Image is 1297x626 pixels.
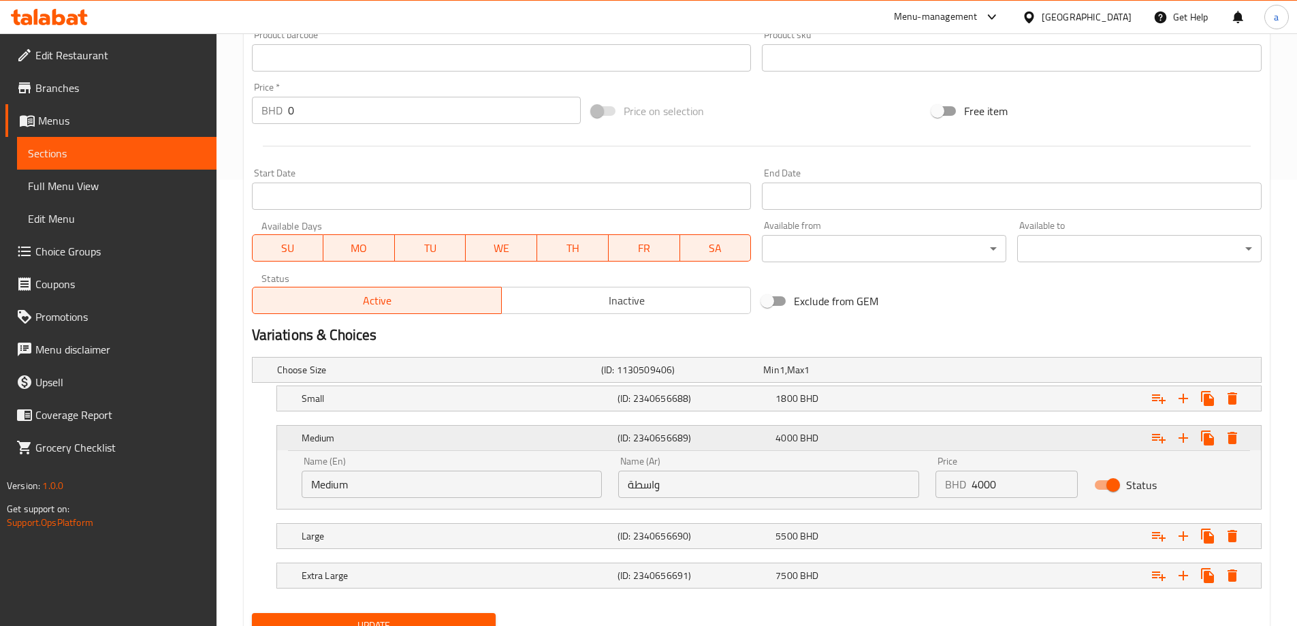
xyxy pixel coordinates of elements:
input: Enter name En [302,471,603,498]
input: Please enter product sku [762,44,1262,72]
h5: (ID: 2340656688) [618,392,770,405]
a: Promotions [5,300,217,333]
span: Promotions [35,309,206,325]
span: Version: [7,477,40,495]
span: Active [258,291,496,311]
input: Please enter price [972,471,1078,498]
span: Grocery Checklist [35,439,206,456]
button: Add choice group [1147,563,1171,588]
button: Inactive [501,287,751,314]
span: 1800 [775,390,798,407]
button: MO [323,234,395,262]
div: Menu-management [894,9,978,25]
h5: Large [302,529,612,543]
span: FR [614,238,675,258]
span: Edit Restaurant [35,47,206,63]
div: , [763,363,920,377]
span: Min [763,361,779,379]
span: Price on selection [624,103,704,119]
h5: Choose Size [277,363,596,377]
div: ​ [1017,235,1262,262]
button: Clone new choice [1196,563,1220,588]
span: 7500 [775,567,798,584]
span: a [1274,10,1279,25]
a: Menus [5,104,217,137]
a: Upsell [5,366,217,398]
span: 5500 [775,527,798,545]
span: Choice Groups [35,243,206,260]
span: TH [543,238,603,258]
span: Max [787,361,804,379]
button: Clone new choice [1196,426,1220,450]
a: Branches [5,72,217,104]
a: Menu disclaimer [5,333,217,366]
span: 1 [804,361,810,379]
span: Get support on: [7,500,69,518]
a: Coupons [5,268,217,300]
span: Inactive [507,291,746,311]
span: Full Menu View [28,178,206,194]
button: Add new choice [1171,524,1196,548]
button: Add choice group [1147,524,1171,548]
div: ​ [762,235,1006,262]
div: Expand [277,524,1261,548]
span: Free item [964,103,1008,119]
button: SA [680,234,752,262]
span: Branches [35,80,206,96]
button: TU [395,234,466,262]
span: Status [1126,477,1157,493]
h2: Variations & Choices [252,325,1262,345]
a: Grocery Checklist [5,431,217,464]
button: Add choice group [1147,386,1171,411]
span: Edit Menu [28,210,206,227]
h5: (ID: 2340656691) [618,569,770,582]
span: 4000 [775,429,798,447]
span: MO [329,238,389,258]
button: WE [466,234,537,262]
div: Expand [277,386,1261,411]
span: SA [686,238,746,258]
span: TU [400,238,461,258]
a: Edit Menu [17,202,217,235]
h5: (ID: 2340656690) [618,529,770,543]
input: Please enter product barcode [252,44,752,72]
h5: Medium [302,431,612,445]
span: BHD [800,527,818,545]
span: Sections [28,145,206,161]
h5: Small [302,392,612,405]
button: Delete Large [1220,524,1245,548]
button: Delete Extra Large [1220,563,1245,588]
input: Please enter price [288,97,581,124]
span: Menu disclaimer [35,341,206,358]
button: Add new choice [1171,386,1196,411]
h5: Extra Large [302,569,612,582]
span: Coverage Report [35,407,206,423]
button: Active [252,287,502,314]
h5: (ID: 2340656689) [618,431,770,445]
button: Add choice group [1147,426,1171,450]
a: Coverage Report [5,398,217,431]
button: FR [609,234,680,262]
a: Full Menu View [17,170,217,202]
span: BHD [800,429,818,447]
button: Delete Medium [1220,426,1245,450]
div: Expand [277,563,1261,588]
input: Enter name Ar [618,471,919,498]
a: Support.OpsPlatform [7,514,93,531]
span: WE [471,238,532,258]
button: Clone new choice [1196,524,1220,548]
span: Exclude from GEM [794,293,878,309]
span: 1.0.0 [42,477,63,495]
span: BHD [800,390,818,407]
button: Add new choice [1171,563,1196,588]
button: SU [252,234,324,262]
a: Sections [17,137,217,170]
span: Menus [38,112,206,129]
button: Clone new choice [1196,386,1220,411]
span: Upsell [35,374,206,390]
div: [GEOGRAPHIC_DATA] [1042,10,1132,25]
a: Edit Restaurant [5,39,217,72]
span: BHD [800,567,818,584]
span: SU [258,238,319,258]
p: BHD [261,102,283,119]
